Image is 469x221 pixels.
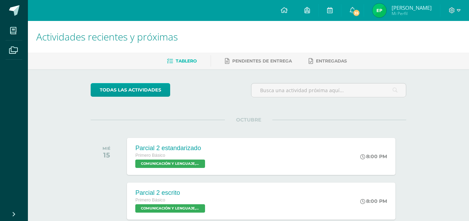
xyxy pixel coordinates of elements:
a: todas las Actividades [91,83,170,97]
span: Entregadas [316,58,347,64]
span: Actividades recientes y próximas [36,30,178,43]
span: COMUNICACIÓN Y LENGUAJE, IDIOMA ESPAÑOL 'Sección A' [135,160,205,168]
span: Primero Básico [135,198,165,202]
input: Busca una actividad próxima aquí... [251,83,406,97]
span: Tablero [176,58,197,64]
a: Pendientes de entrega [225,56,292,67]
span: 35 [353,9,360,17]
div: 15 [103,151,111,159]
span: Mi Perfil [392,10,432,16]
div: Parcial 2 escrito [135,189,207,197]
img: 73dd41d1e11c718feaeb42a936638d43.png [372,3,386,17]
a: Entregadas [309,56,347,67]
div: 8:00 PM [360,198,387,204]
div: 8:00 PM [360,153,387,160]
a: Tablero [167,56,197,67]
div: MIÉ [103,146,111,151]
span: Pendientes de entrega [232,58,292,64]
span: [PERSON_NAME] [392,4,432,11]
span: OCTUBRE [225,117,272,123]
span: COMUNICACIÓN Y LENGUAJE, IDIOMA ESPAÑOL 'Sección A' [135,204,205,213]
div: Parcial 2 estandarizado [135,145,207,152]
span: Primero Básico [135,153,165,158]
